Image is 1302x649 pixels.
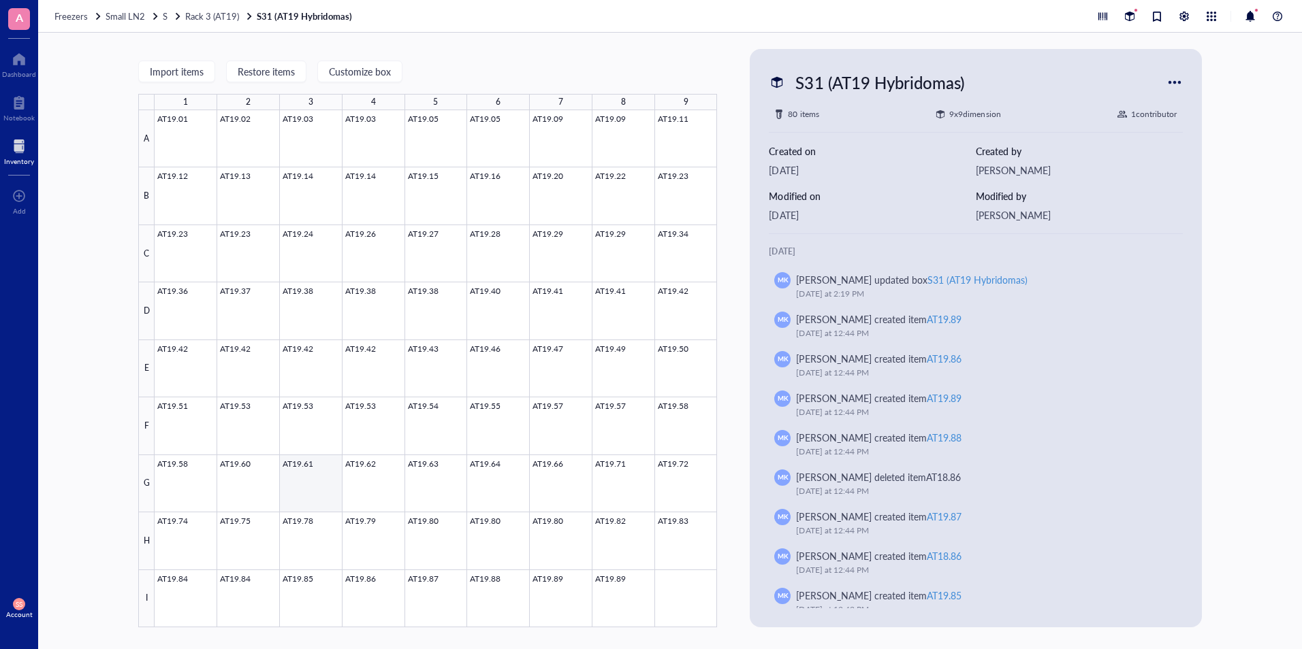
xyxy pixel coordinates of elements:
span: Restore items [238,66,295,77]
div: [DATE] [769,207,976,222]
a: Freezers [54,10,103,22]
div: [PERSON_NAME] updated box [796,272,1027,287]
div: [PERSON_NAME] created item [796,312,961,327]
div: [DATE] at 12:44 PM [796,366,1166,380]
div: [DATE] [769,245,1182,259]
div: [DATE] [769,163,976,178]
a: MK[PERSON_NAME] created itemAT19.86[DATE] at 12:44 PM [769,346,1182,385]
div: Account [6,610,33,618]
div: [DATE] at 12:44 PM [796,563,1166,577]
div: AT18.86 [927,549,962,563]
div: 1 contributor [1131,107,1177,121]
div: 9 x 9 dimension [949,107,1000,121]
div: AT19.89 [927,391,962,405]
div: [DATE] at 12:44 PM [796,445,1166,459]
div: [DATE] at 12:44 PM [796,484,1166,498]
span: MK [778,473,788,482]
a: Notebook [3,92,35,122]
div: C [138,225,155,282]
div: [PERSON_NAME] created item [796,548,961,563]
div: Add [13,207,26,215]
div: Notebook [3,114,35,122]
div: [PERSON_NAME] created item [796,351,961,366]
div: F [138,397,155,454]
span: MK [778,354,788,364]
button: Import items [138,61,215,82]
a: MK[PERSON_NAME] created itemAT19.88[DATE] at 12:44 PM [769,425,1182,464]
span: A [16,9,23,26]
div: [PERSON_NAME] created item [796,509,961,524]
div: S31 (AT19 Hybridomas) [789,68,970,97]
div: H [138,512,155,569]
a: SRack 3 (AT19) [163,10,254,22]
div: Inventory [4,157,34,165]
div: [DATE] at 12:44 PM [796,524,1166,537]
span: MK [778,512,788,522]
div: [PERSON_NAME] created item [796,588,961,603]
a: MK[PERSON_NAME] created itemAT19.89[DATE] at 12:44 PM [769,306,1182,346]
span: MK [778,433,788,443]
a: Small LN2 [106,10,160,22]
div: Modified on [769,188,976,203]
span: Customize box [329,66,391,77]
span: S [163,10,168,22]
div: E [138,340,155,397]
div: 9 [684,94,688,110]
div: AT19.85 [927,588,962,602]
div: AT19.88 [927,431,962,444]
span: Small LN2 [106,10,145,22]
span: MK [778,394,788,403]
span: MK [778,552,788,561]
div: 8 [621,94,626,110]
div: [DATE] at 12:43 PM [796,603,1166,616]
a: S31 (AT19 Hybridomas) [257,10,354,22]
a: MK[PERSON_NAME] created itemAT19.85[DATE] at 12:43 PM [769,582,1182,622]
div: [PERSON_NAME] created item [796,390,961,405]
span: MK [778,315,788,324]
div: 6 [496,94,501,110]
div: S31 (AT19 Hybridomas) [927,273,1028,286]
div: AT19.89 [927,312,962,326]
div: [DATE] at 12:44 PM [796,327,1166,340]
div: Created on [769,144,976,159]
button: Customize box [317,61,402,82]
a: Dashboard [2,48,36,78]
div: Created by [976,144,1183,159]
div: AT18.86 [926,470,961,484]
div: AT19.86 [927,352,962,365]
div: [PERSON_NAME] created item [796,430,961,445]
div: B [138,167,155,224]
span: Freezers [54,10,88,22]
div: I [138,570,155,627]
div: Dashboard [2,70,36,78]
div: G [138,455,155,512]
span: MK [778,591,788,601]
div: [DATE] at 2:19 PM [796,287,1166,301]
div: [DATE] at 12:44 PM [796,405,1166,419]
div: [PERSON_NAME] [976,163,1183,178]
a: MK[PERSON_NAME] updated boxS31 (AT19 Hybridomas)[DATE] at 2:19 PM [769,267,1182,306]
a: MK[PERSON_NAME] created itemAT19.89[DATE] at 12:44 PM [769,385,1182,425]
a: MK[PERSON_NAME] created itemAT19.87[DATE] at 12:44 PM [769,503,1182,543]
span: Import items [150,66,204,77]
a: Inventory [4,135,34,165]
div: 1 [183,94,188,110]
button: Restore items [226,61,306,82]
div: A [138,110,155,167]
span: SS [16,600,22,608]
div: D [138,282,155,339]
div: 4 [371,94,376,110]
div: [PERSON_NAME] [976,207,1183,222]
div: 5 [433,94,438,110]
div: 80 items [788,107,819,121]
div: Modified by [976,188,1183,203]
a: MK[PERSON_NAME] created itemAT18.86[DATE] at 12:44 PM [769,543,1182,582]
div: [PERSON_NAME] deleted item [796,469,960,484]
div: 7 [558,94,563,110]
div: 3 [308,94,313,110]
div: 2 [246,94,251,110]
span: Rack 3 (AT19) [185,10,239,22]
span: MK [778,276,788,285]
div: AT19.87 [927,510,962,523]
